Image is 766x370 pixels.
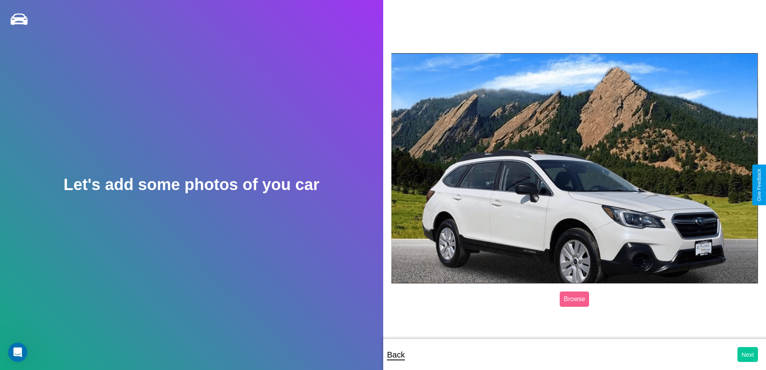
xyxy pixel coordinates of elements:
div: Give Feedback [756,169,762,201]
label: Browse [560,291,589,307]
h2: Let's add some photos of you car [64,176,319,194]
iframe: Intercom live chat [8,343,27,362]
p: Back [387,347,405,362]
button: Next [737,347,758,362]
img: posted [391,53,758,283]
